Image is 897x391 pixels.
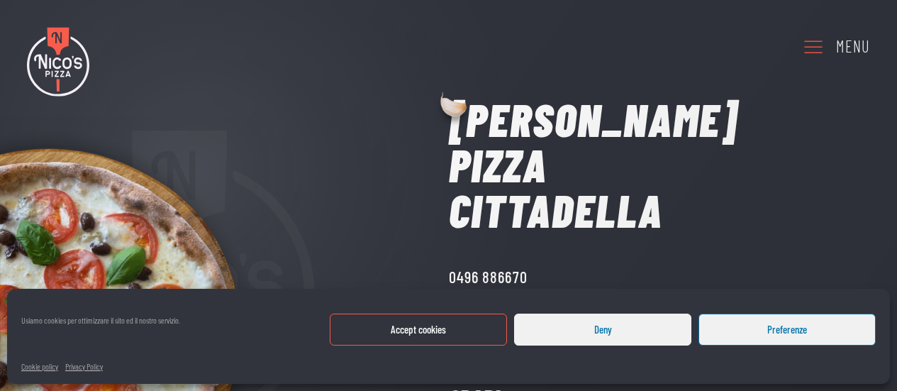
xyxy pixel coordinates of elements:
img: Nico's Pizza Logo Colori [27,27,90,97]
div: Menu [836,34,870,60]
h1: [PERSON_NAME] Pizza Cittadella [449,97,738,233]
button: Deny [514,314,691,346]
a: Cookie policy [21,360,58,373]
button: Preferenze [698,314,876,346]
a: Menu [802,27,870,66]
div: Usiamo cookies per ottimizzare il sito ed il nostro servizio. [21,314,180,342]
button: Accept cookies [330,314,507,346]
a: Privacy Policy [65,360,103,373]
a: 0496 886670 [449,265,528,290]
